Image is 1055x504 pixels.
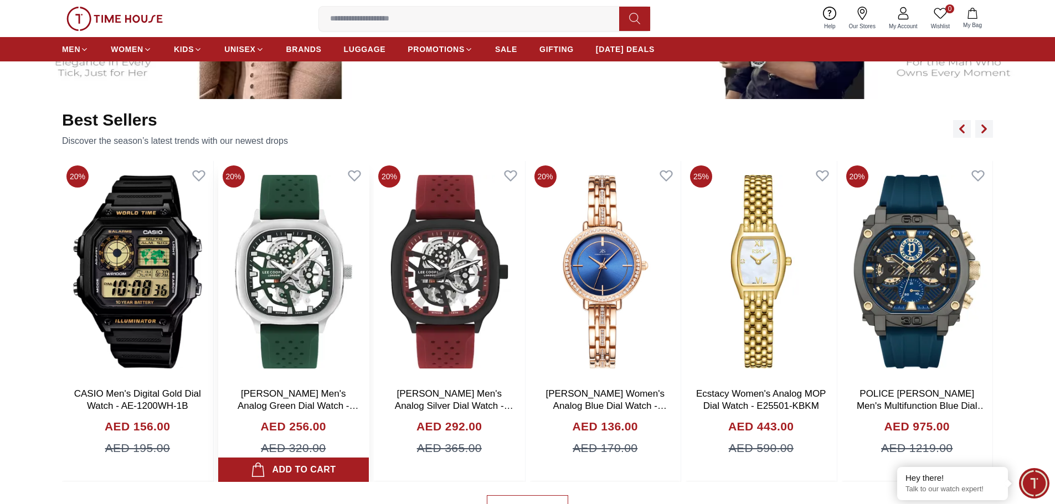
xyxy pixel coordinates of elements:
a: [PERSON_NAME] Men's Analog Green Dial Watch - LC07973.377 [238,388,359,423]
span: Wishlist [927,22,954,30]
span: 20% [66,165,89,188]
a: [PERSON_NAME] Women's Analog Blue Dial Watch - K23532-RBKN [545,388,666,423]
span: AED 1219.00 [881,439,953,457]
p: Discover the season’s latest trends with our newest drops [62,134,288,148]
span: AED 170.00 [573,439,637,457]
span: PROMOTIONS [408,44,465,55]
span: SALE [495,44,517,55]
span: GIFTING [539,44,574,55]
span: My Bag [959,21,986,29]
div: Chat Widget [1019,468,1049,498]
a: MEN [62,39,89,59]
img: CASIO Men's Digital Gold Dial Watch - AE-1200WH-1B [62,161,213,382]
a: CASIO Men's Digital Gold Dial Watch - AE-1200WH-1B [74,388,201,411]
a: POLICE [PERSON_NAME] Men's Multifunction Blue Dial Watch - PEWGQ0040001 [857,388,987,423]
h2: Best Sellers [62,110,288,130]
span: AED 365.00 [417,439,482,457]
button: Add to cart [218,458,369,482]
span: [DATE] DEALS [596,44,655,55]
p: Talk to our watch expert! [905,485,1000,494]
img: ... [66,7,163,31]
span: LUGGAGE [344,44,386,55]
a: KIDS [174,39,202,59]
img: Lee Cooper Men's Analog Silver Dial Watch - LC07973.658 [374,161,525,382]
span: 20% [378,165,400,188]
button: My Bag [956,6,989,32]
a: SALE [495,39,517,59]
a: 0Wishlist [924,4,956,33]
img: Ecstacy Women's Analog MOP Dial Watch - E25501-KBKM [686,161,837,382]
h4: AED 136.00 [573,418,638,435]
h4: AED 156.00 [105,418,170,435]
a: [PERSON_NAME] Men's Analog Silver Dial Watch - LC07973.658 [395,388,513,423]
h4: AED 975.00 [884,418,950,435]
div: Add to cart [251,462,336,477]
a: Help [817,4,842,33]
a: BRANDS [286,39,322,59]
a: Ecstacy Women's Analog MOP Dial Watch - E25501-KBKM [696,388,826,411]
span: WOMEN [111,44,143,55]
h4: AED 292.00 [416,418,482,435]
h4: AED 443.00 [728,418,794,435]
span: AED 590.00 [729,439,794,457]
a: [DATE] DEALS [596,39,655,59]
span: UNISEX [224,44,255,55]
a: GIFTING [539,39,574,59]
span: AED 195.00 [105,439,170,457]
a: PROMOTIONS [408,39,473,59]
h4: AED 256.00 [261,418,326,435]
span: BRANDS [286,44,322,55]
div: Hey there! [905,472,1000,484]
a: LUGGAGE [344,39,386,59]
img: POLICE Norwood Men's Multifunction Blue Dial Watch - PEWGQ0040001 [842,161,993,382]
img: Lee Cooper Men's Analog Green Dial Watch - LC07973.377 [218,161,369,382]
a: UNISEX [224,39,264,59]
span: KIDS [174,44,194,55]
span: 0 [945,4,954,13]
span: 25% [690,165,712,188]
span: AED 320.00 [261,439,326,457]
a: Our Stores [842,4,882,33]
span: Our Stores [845,22,880,30]
span: 20% [846,165,868,188]
a: WOMEN [111,39,152,59]
span: 20% [223,165,245,188]
span: 20% [534,165,557,188]
span: Help [820,22,840,30]
span: My Account [884,22,922,30]
span: MEN [62,44,80,55]
img: Kenneth Scott Women's Analog Blue Dial Watch - K23532-RBKN [530,161,681,382]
